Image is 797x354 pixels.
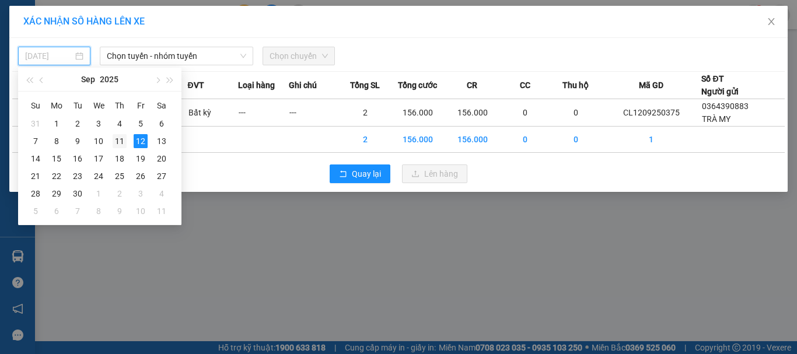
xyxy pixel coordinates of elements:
td: 2025-09-18 [109,150,130,167]
div: 7 [71,204,85,218]
td: 2025-09-29 [46,185,67,202]
div: 7 [29,134,43,148]
span: Chọn tuyến - nhóm tuyến [107,47,246,65]
div: 10 [92,134,106,148]
button: uploadLên hàng [402,164,467,183]
button: Sep [81,68,95,91]
div: 14 [29,152,43,166]
td: 0 [500,127,551,153]
div: 26 [134,169,148,183]
td: 2025-09-12 [130,132,151,150]
td: 2025-09-30 [67,185,88,202]
div: 5 [29,204,43,218]
td: 2025-09-09 [67,132,88,150]
div: 21 [29,169,43,183]
input: 12/09/2025 [25,50,73,62]
td: 2025-09-20 [151,150,172,167]
td: 2025-09-26 [130,167,151,185]
td: 2025-09-01 [46,115,67,132]
td: 0 [500,99,551,127]
div: 13 [155,134,169,148]
td: 2025-09-25 [109,167,130,185]
td: 2025-10-09 [109,202,130,220]
span: Thu hộ [562,79,589,92]
td: 1 [601,127,701,153]
div: 16 [71,152,85,166]
span: rollback [339,170,347,179]
td: 2025-09-23 [67,167,88,185]
button: Close [755,6,788,38]
td: 156.000 [445,127,500,153]
div: 8 [92,204,106,218]
th: Tu [67,96,88,115]
div: 3 [134,187,148,201]
div: 9 [71,134,85,148]
td: 0 [551,127,602,153]
div: 20 [155,152,169,166]
td: 2025-09-11 [109,132,130,150]
th: We [88,96,109,115]
td: Bất kỳ [188,99,239,127]
span: Mã GD [639,79,663,92]
span: ĐVT [188,79,204,92]
div: 30 [71,187,85,201]
span: XÁC NHẬN SỐ HÀNG LÊN XE [23,16,145,27]
td: 2025-09-07 [25,132,46,150]
span: CC [520,79,530,92]
div: 25 [113,169,127,183]
div: 23 [71,169,85,183]
div: 6 [155,117,169,131]
div: 1 [50,117,64,131]
div: 5 [134,117,148,131]
span: Tổng SL [350,79,380,92]
div: 15 [50,152,64,166]
td: 2025-09-10 [88,132,109,150]
div: 29 [50,187,64,201]
td: 0 [551,99,602,127]
td: 2 [340,127,390,153]
span: Quay lại [352,167,381,180]
div: 17 [92,152,106,166]
div: 31 [29,117,43,131]
div: 18 [113,152,127,166]
div: 12 [134,134,148,148]
td: 2025-09-04 [109,115,130,132]
td: 2025-09-03 [88,115,109,132]
span: Ghi chú [289,79,317,92]
td: CL1209250375 [601,99,701,127]
td: 2025-09-17 [88,150,109,167]
th: Fr [130,96,151,115]
td: 2025-09-14 [25,150,46,167]
span: 0364390883 [702,101,749,111]
td: 2025-09-21 [25,167,46,185]
td: 2 [340,99,390,127]
td: 2025-09-28 [25,185,46,202]
td: 2025-10-05 [25,202,46,220]
span: close [767,17,776,26]
div: 4 [155,187,169,201]
td: 2025-09-24 [88,167,109,185]
td: 2025-10-06 [46,202,67,220]
td: 2025-09-06 [151,115,172,132]
span: TRÀ MY [702,114,730,124]
td: 2025-10-02 [109,185,130,202]
td: 2025-09-08 [46,132,67,150]
div: 9 [113,204,127,218]
div: 3 [92,117,106,131]
div: 4 [113,117,127,131]
div: 8 [50,134,64,148]
div: 6 [50,204,64,218]
td: 156.000 [390,99,445,127]
td: 2025-09-02 [67,115,88,132]
div: 28 [29,187,43,201]
td: 2025-10-03 [130,185,151,202]
td: 2025-09-05 [130,115,151,132]
td: 2025-10-08 [88,202,109,220]
td: 2025-09-27 [151,167,172,185]
td: 2025-09-19 [130,150,151,167]
td: 2025-09-16 [67,150,88,167]
span: down [240,52,247,59]
th: Mo [46,96,67,115]
div: Số ĐT Người gửi [701,72,739,98]
th: Th [109,96,130,115]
